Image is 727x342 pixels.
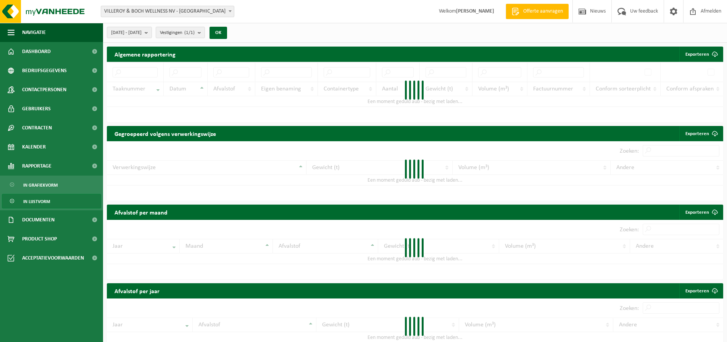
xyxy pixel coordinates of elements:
span: Offerte aanvragen [521,8,565,15]
span: Documenten [22,210,55,229]
span: Navigatie [22,23,46,42]
a: Offerte aanvragen [506,4,569,19]
span: Contracten [22,118,52,137]
span: In lijstvorm [23,194,50,209]
span: Dashboard [22,42,51,61]
span: VILLEROY & BOCH WELLNESS NV - ROESELARE [101,6,234,17]
span: Rapportage [22,156,52,176]
span: Gebruikers [22,99,51,118]
button: [DATE] - [DATE] [107,27,152,38]
span: In grafiekvorm [23,178,58,192]
button: Exporteren [679,47,722,62]
strong: [PERSON_NAME] [456,8,494,14]
h2: Afvalstof per maand [107,205,175,219]
span: Kalender [22,137,46,156]
span: Vestigingen [160,27,195,39]
a: In grafiekvorm [2,177,101,192]
span: Product Shop [22,229,57,248]
button: Vestigingen(1/1) [156,27,205,38]
span: Bedrijfsgegevens [22,61,67,80]
a: In lijstvorm [2,194,101,208]
a: Exporteren [679,205,722,220]
count: (1/1) [184,30,195,35]
span: [DATE] - [DATE] [111,27,142,39]
h2: Algemene rapportering [107,47,183,62]
span: Acceptatievoorwaarden [22,248,84,268]
a: Exporteren [679,283,722,298]
a: Exporteren [679,126,722,141]
h2: Afvalstof per jaar [107,283,167,298]
h2: Gegroepeerd volgens verwerkingswijze [107,126,224,141]
button: OK [210,27,227,39]
span: Contactpersonen [22,80,66,99]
